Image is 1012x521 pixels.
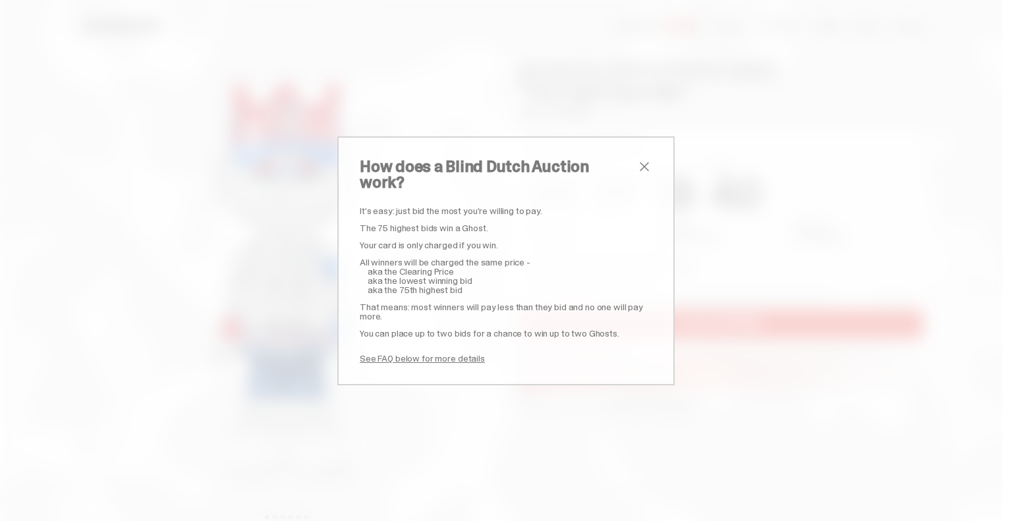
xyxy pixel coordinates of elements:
[360,329,652,338] p: You can place up to two bids for a chance to win up to two Ghosts.
[360,223,652,233] p: The 75 highest bids win a Ghost.
[368,265,454,277] span: aka the Clearing Price
[368,275,472,287] span: aka the lowest winning bid
[368,284,463,296] span: aka the 75th highest bid
[636,159,652,175] button: close
[360,240,652,250] p: Your card is only charged if you win.
[360,352,485,364] a: See FAQ below for more details
[360,258,652,267] p: All winners will be charged the same price -
[360,302,652,321] p: That means: most winners will pay less than they bid and no one will pay more.
[360,159,636,190] h2: How does a Blind Dutch Auction work?
[360,206,652,215] p: It’s easy: just bid the most you’re willing to pay.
